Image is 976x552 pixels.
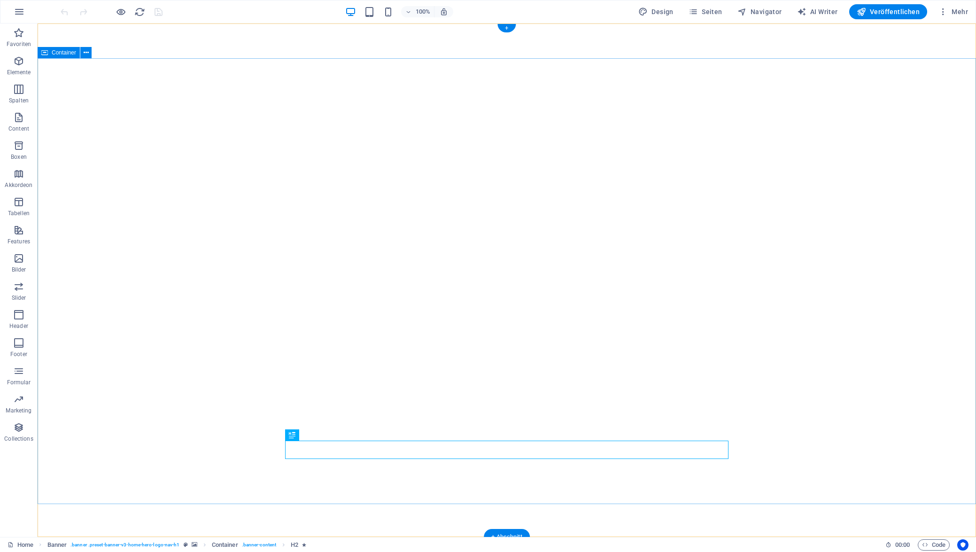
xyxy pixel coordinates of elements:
span: Code [922,539,945,551]
span: Klick zum Auswählen. Doppelklick zum Bearbeiten [47,539,67,551]
span: : [902,541,903,548]
i: Dieses Element ist ein anpassbares Preset [184,542,188,547]
i: Element enthält eine Animation [302,542,306,547]
span: Design [638,7,674,16]
button: Klicke hier, um den Vorschau-Modus zu verlassen [115,6,126,17]
button: Design [635,4,677,19]
span: Klick zum Auswählen. Doppelklick zum Bearbeiten [212,539,238,551]
button: 100% [401,6,434,17]
button: Code [918,539,950,551]
p: Boxen [11,153,27,161]
span: Klick zum Auswählen. Doppelklick zum Bearbeiten [291,539,298,551]
p: Header [9,322,28,330]
i: Seite neu laden [134,7,145,17]
i: Bei Größenänderung Zoomstufe automatisch an das gewählte Gerät anpassen. [440,8,448,16]
div: + Abschnitt [484,529,530,545]
p: Bilder [12,266,26,273]
div: + [497,24,516,32]
span: Navigator [737,7,782,16]
button: Usercentrics [957,539,968,551]
nav: breadcrumb [47,539,307,551]
button: reload [134,6,145,17]
p: Collections [4,435,33,443]
p: Akkordeon [5,181,32,189]
h6: Session-Zeit [885,539,910,551]
span: Veröffentlichen [857,7,920,16]
p: Marketing [6,407,31,414]
span: Mehr [938,7,968,16]
a: Klick, um Auswahl aufzuheben. Doppelklick öffnet Seitenverwaltung [8,539,33,551]
button: Veröffentlichen [849,4,927,19]
p: Slider [12,294,26,302]
h6: 100% [415,6,430,17]
i: Element verfügt über einen Hintergrund [192,542,197,547]
span: 00 00 [895,539,910,551]
p: Footer [10,350,27,358]
span: . banner .preset-banner-v3-home-hero-logo-nav-h1 [70,539,179,551]
p: Elemente [7,69,31,76]
div: Design (Strg+Alt+Y) [635,4,677,19]
p: Formular [7,379,31,386]
span: Seiten [689,7,722,16]
button: Navigator [734,4,786,19]
p: Features [8,238,30,245]
p: Spalten [9,97,29,104]
p: Favoriten [7,40,31,48]
p: Content [8,125,29,132]
button: Mehr [935,4,972,19]
button: AI Writer [793,4,842,19]
button: Seiten [685,4,726,19]
span: . banner-content [242,539,276,551]
p: Tabellen [8,210,30,217]
span: AI Writer [797,7,838,16]
span: Container [52,50,76,55]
